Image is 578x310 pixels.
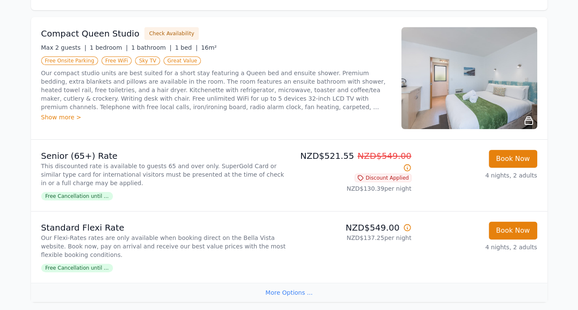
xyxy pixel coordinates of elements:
button: Book Now [489,150,537,168]
span: Free WiFi [102,56,132,65]
h3: Compact Queen Studio [41,28,140,39]
span: NZD$549.00 [358,151,412,161]
span: 1 bed | [175,44,197,51]
button: Check Availability [144,27,199,40]
span: Max 2 guests | [41,44,87,51]
p: 4 nights, 2 adults [418,243,537,251]
p: NZD$549.00 [293,222,412,234]
span: 1 bedroom | [90,44,128,51]
p: Standard Flexi Rate [41,222,286,234]
div: Show more > [41,113,391,121]
div: More Options ... [31,283,547,302]
span: 1 bathroom | [131,44,172,51]
p: Our compact studio units are best suited for a short stay featuring a Queen bed and ensuite showe... [41,69,391,111]
p: Our Flexi-Rates rates are only available when booking direct on the Bella Vista website. Book now... [41,234,286,259]
p: 4 nights, 2 adults [418,171,537,180]
p: NZD$137.25 per night [293,234,412,242]
span: Free Onsite Parking [41,56,98,65]
span: Discount Applied [355,174,412,182]
span: Sky TV [135,56,160,65]
p: This discounted rate is available to guests 65 and over only. SuperGold Card or similar type card... [41,162,286,187]
span: 16m² [201,44,217,51]
span: Free Cancellation until ... [41,264,113,272]
span: Great Value [164,56,201,65]
button: Book Now [489,222,537,240]
p: NZD$130.39 per night [293,184,412,193]
p: Senior (65+) Rate [41,150,286,162]
span: Free Cancellation until ... [41,192,113,200]
p: NZD$521.55 [293,150,412,174]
